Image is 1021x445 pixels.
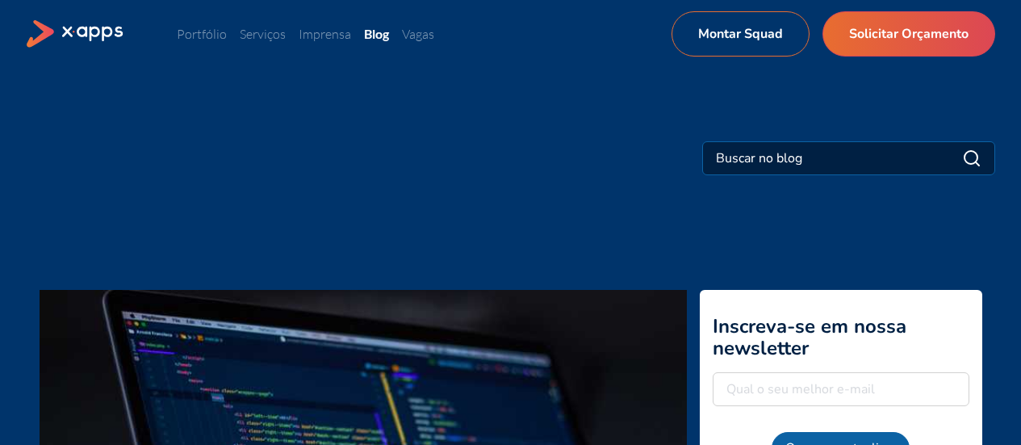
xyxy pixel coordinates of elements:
a: Portfólio [177,26,227,42]
a: Vagas [402,26,434,42]
a: Montar Squad [672,11,810,57]
h2: Inscreva-se em nossa newsletter [713,316,969,359]
a: Blog [364,26,389,41]
a: Serviços [240,26,286,42]
a: Imprensa [299,26,351,42]
a: Solicitar Orçamento [822,11,995,57]
input: Buscar no blog [716,149,880,168]
input: Qual o seu melhor e-mail [713,372,969,406]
